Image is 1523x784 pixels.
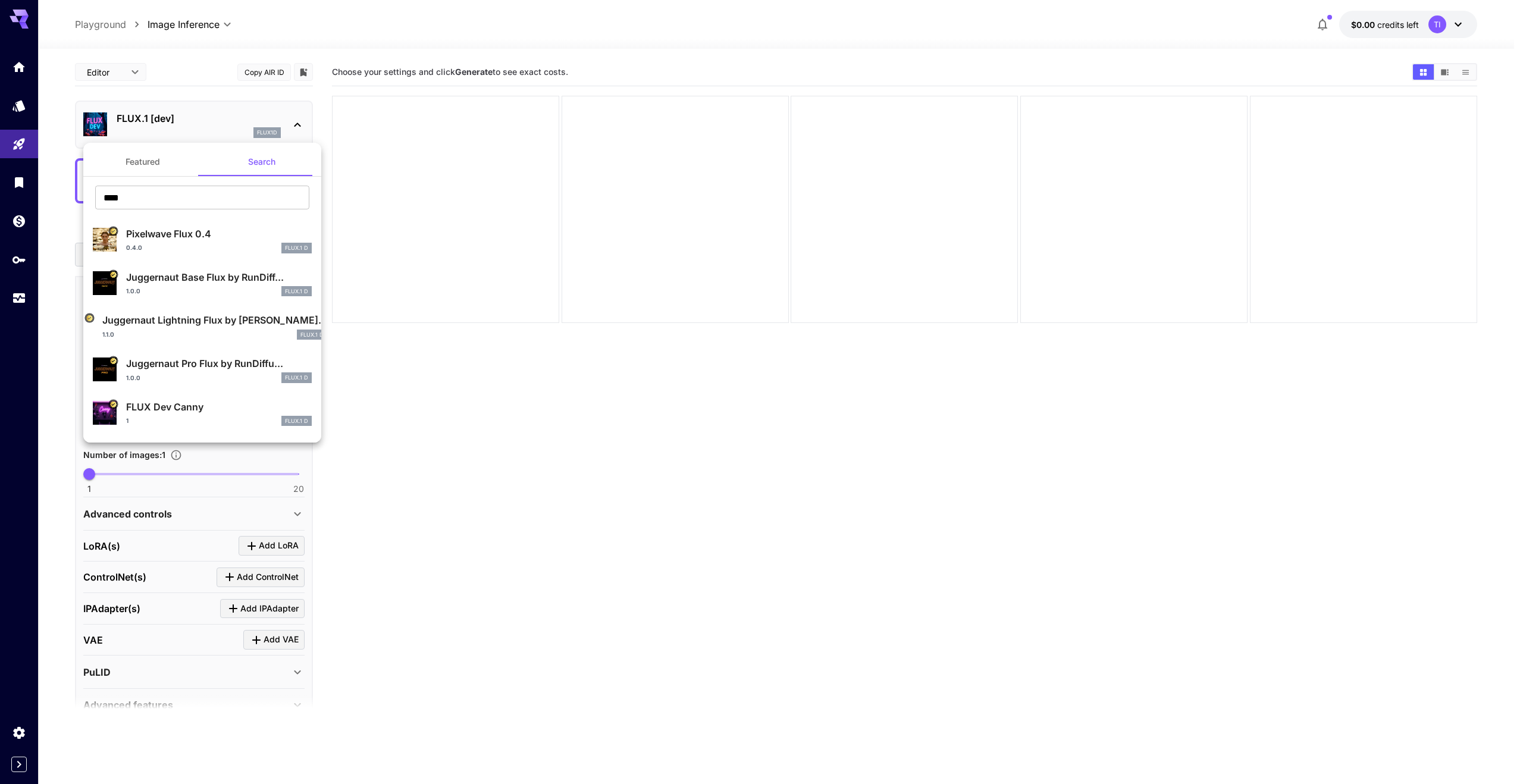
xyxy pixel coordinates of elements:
[126,374,140,382] p: 1.0.0
[93,222,312,258] div: Certified Model – Vetted for best performance and includes a commercial license.Pixelwave Flux 0....
[126,227,312,241] p: Pixelwave Flux 0.4
[285,374,308,382] p: FLUX.1 D
[83,148,202,176] button: Featured
[93,395,312,431] div: Certified Model – Vetted for best performance and includes a commercial license.FLUX Dev Canny1FL...
[285,244,308,252] p: FLUX.1 D
[84,313,94,322] button: Certified Model – Vetted for best performance and includes a commercial license.
[93,265,312,302] div: Certified Model – Vetted for best performance and includes a commercial license.Juggernaut Base F...
[126,400,312,414] p: FLUX Dev Canny
[285,417,308,425] p: FLUX.1 D
[126,270,312,284] p: Juggernaut Base Flux by RunDiff...
[102,330,114,339] p: 1.1.0
[108,356,118,366] button: Certified Model – Vetted for best performance and includes a commercial license.
[93,308,312,344] div: Certified Model – Vetted for best performance and includes a commercial license.Juggernaut Lightn...
[102,313,327,327] p: Juggernaut Lightning Flux by [PERSON_NAME]...
[300,331,324,339] p: FLUX.1 D
[93,352,312,388] div: Certified Model – Vetted for best performance and includes a commercial license.Juggernaut Pro Fl...
[126,416,129,425] p: 1
[126,356,312,371] p: Juggernaut Pro Flux by RunDiffu...
[202,148,321,176] button: Search
[126,287,140,296] p: 1.0.0
[108,399,118,409] button: Certified Model – Vetted for best performance and includes a commercial license.
[108,269,118,279] button: Certified Model – Vetted for best performance and includes a commercial license.
[126,243,142,252] p: 0.4.0
[285,287,308,296] p: FLUX.1 D
[108,227,118,236] button: Certified Model – Vetted for best performance and includes a commercial license.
